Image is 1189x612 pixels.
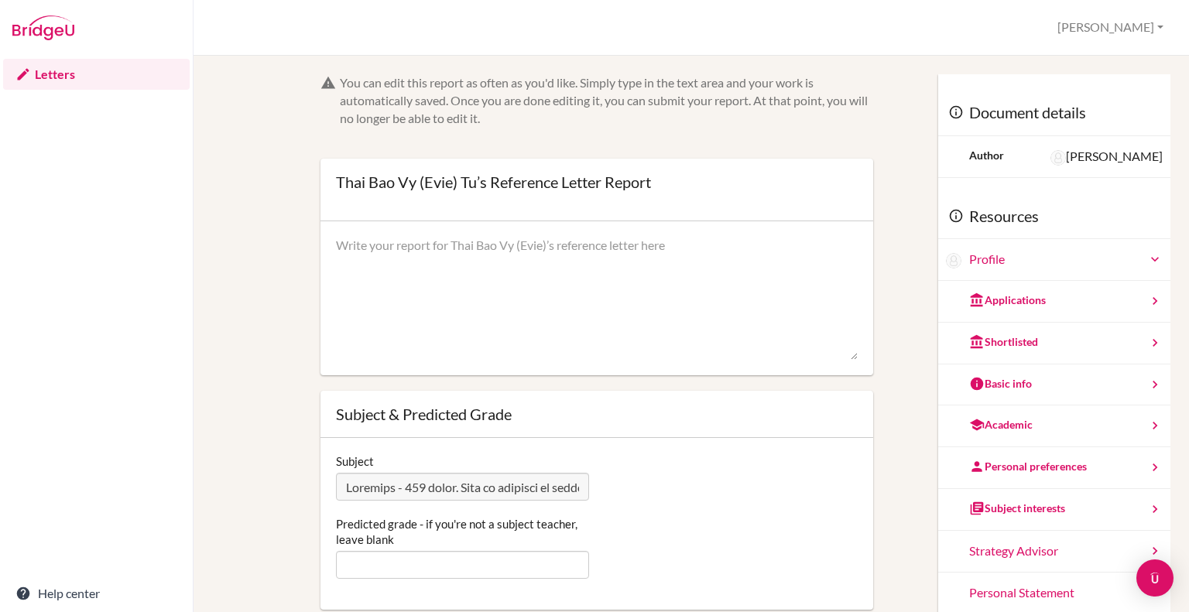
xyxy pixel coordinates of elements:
[938,90,1170,136] div: Document details
[1050,13,1170,42] button: [PERSON_NAME]
[938,405,1170,447] a: Academic
[938,489,1170,531] a: Subject interests
[969,459,1087,474] div: Personal preferences
[938,281,1170,323] a: Applications
[1050,148,1163,166] div: [PERSON_NAME]
[336,406,858,422] div: Subject & Predicted Grade
[938,447,1170,489] a: Personal preferences
[3,59,190,90] a: Letters
[336,174,651,190] div: Thai Bao Vy (Evie) Tu’s Reference Letter Report
[1050,150,1066,166] img: Sara Morgan
[336,453,374,469] label: Subject
[938,193,1170,240] div: Resources
[969,334,1038,350] div: Shortlisted
[969,251,1163,268] a: Profile
[969,292,1046,308] div: Applications
[969,417,1033,433] div: Academic
[1136,559,1174,597] div: Open Intercom Messenger
[340,74,873,128] div: You can edit this report as often as you'd like. Simply type in the text area and your work is au...
[938,531,1170,573] a: Strategy Advisor
[969,148,1004,163] div: Author
[3,578,190,609] a: Help center
[969,376,1032,391] div: Basic info
[938,364,1170,406] a: Basic info
[946,253,961,268] img: Thai Bao Vy (Evie) Tu
[969,501,1065,516] div: Subject interests
[938,323,1170,364] a: Shortlisted
[336,516,589,547] label: Predicted grade - if you're not a subject teacher, leave blank
[12,15,74,40] img: Bridge-U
